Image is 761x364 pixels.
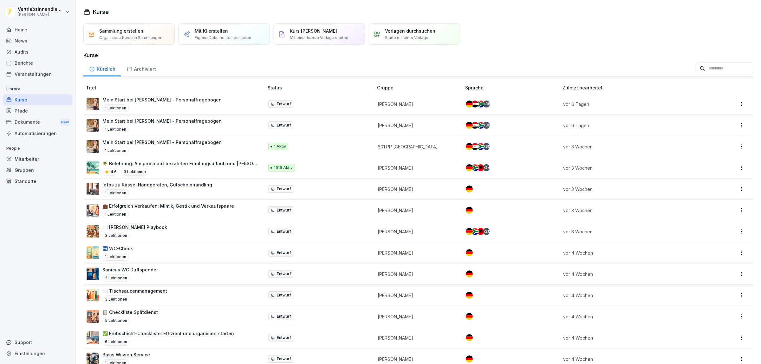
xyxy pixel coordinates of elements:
p: vor 3 Wochen [563,228,697,235]
p: vor 6 Tagen [563,101,697,107]
div: + 39 [483,143,490,150]
p: 3 Lektionen [121,168,148,176]
p: [PERSON_NAME] [18,12,64,17]
p: vor 4 Wochen [563,313,697,320]
p: vor 4 Wochen [563,250,697,256]
p: Sprache [465,84,560,91]
img: eg.svg [472,122,478,129]
img: de.svg [466,292,473,299]
div: Automatisierungen [3,128,72,139]
p: 6 Lektionen [102,338,130,346]
p: [PERSON_NAME] [378,250,455,256]
img: kv1piqrsvckxew6wyil21tmn.png [87,331,99,344]
p: Entwurf [277,207,291,213]
p: 📋 Checkliste Spätdienst [102,309,158,315]
p: 601 PP [GEOGRAPHIC_DATA] [378,143,455,150]
img: za.svg [477,143,484,150]
a: Audits [3,46,72,57]
p: Entwurf [277,292,291,298]
p: [PERSON_NAME] [378,356,455,362]
p: Entwurf [277,271,291,277]
p: vor 3 Wochen [563,186,697,192]
p: Sanicus WC Duftspender [102,266,158,273]
img: de.svg [466,185,473,192]
p: Entwurf [277,356,291,362]
img: za.svg [477,122,484,129]
a: Home [3,24,72,35]
p: Entwurf [277,250,291,256]
img: exxdyns72dfwd14hebdly3cp.png [87,289,99,302]
img: de.svg [466,207,473,214]
p: Mit einer leeren Vorlage starten [290,35,348,41]
h1: Kurse [93,8,109,16]
a: Gruppen [3,165,72,176]
img: aaay8cu0h1hwaqqp9269xjan.png [87,119,99,132]
p: vor 4 Wochen [563,356,697,362]
p: Mein Start bei [PERSON_NAME] - Personalfragebogen [102,118,222,124]
a: Standorte [3,176,72,187]
p: Entwurf [277,186,291,192]
img: za.svg [472,164,478,171]
img: de.svg [466,270,473,277]
img: de.svg [466,101,473,107]
p: 🍽️ Tischsaucenmanagement [102,288,167,294]
p: [PERSON_NAME] [378,122,455,129]
p: vor 4 Wochen [563,335,697,341]
p: 3 Lektionen [102,274,130,282]
img: de.svg [466,228,473,235]
img: al.svg [477,164,484,171]
div: Dokumente [3,116,72,128]
p: [PERSON_NAME] [378,165,455,171]
img: aaay8cu0h1hwaqqp9269xjan.png [87,140,99,153]
p: Entwurf [277,101,291,107]
p: Basis Wissen Service [102,351,150,358]
p: 1 Lektionen [102,104,129,112]
img: de.svg [466,334,473,341]
p: [PERSON_NAME] [378,207,455,214]
p: 1 Lektionen [102,126,129,133]
p: Infos zu Kasse, Handgeräten, Gutscheinhandling [102,181,212,188]
p: [PERSON_NAME] [378,313,455,320]
p: 🌴 Belehrung: Anspruch auf bezahlten Erholungsurlaub und [PERSON_NAME] [102,160,257,167]
p: 🍽️ [PERSON_NAME] Playbook [102,224,167,231]
img: h2mn30dzzrvbhtu8twl9he0v.png [87,183,99,195]
img: eg.svg [472,101,478,107]
img: de.svg [466,355,473,362]
p: Titel [86,84,265,91]
p: vor 3 Wochen [563,165,697,171]
p: 3 Lektionen [102,232,130,239]
div: Kurse [3,94,72,105]
div: + 20 [483,228,490,235]
p: [PERSON_NAME] [378,271,455,277]
p: [PERSON_NAME] [378,101,455,107]
a: Veranstaltungen [3,68,72,80]
a: Archiviert [121,60,161,76]
a: Mitarbeiter [3,153,72,165]
p: Gruppe [377,84,463,91]
p: 3 Lektionen [102,296,130,303]
img: v92xrh78m80z1ixos6u0k3dt.png [87,246,99,259]
div: + 24 [483,164,490,171]
img: za.svg [477,101,484,107]
p: Starte mit einer Vorlage [385,35,428,41]
div: News [3,35,72,46]
p: Entwurf [277,122,291,128]
img: eg.svg [472,143,478,150]
img: s9mc00x6ussfrb3lxoajtb4r.png [87,161,99,174]
img: de.svg [466,164,473,171]
p: vor 4 Wochen [563,292,697,299]
p: 🚻 WC-Check [102,245,133,252]
p: vor 4 Wochen [563,271,697,277]
p: Vorlagen durchsuchen [385,28,435,34]
a: Pfade [3,105,72,116]
p: Mein Start bei [PERSON_NAME] - Personalfragebogen [102,96,222,103]
p: vor 3 Wochen [563,207,697,214]
img: de.svg [466,313,473,320]
p: Eigene Dokumente hochladen [195,35,251,41]
a: Berichte [3,57,72,68]
p: Organisiere Kurse in Sammlungen [99,35,162,41]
